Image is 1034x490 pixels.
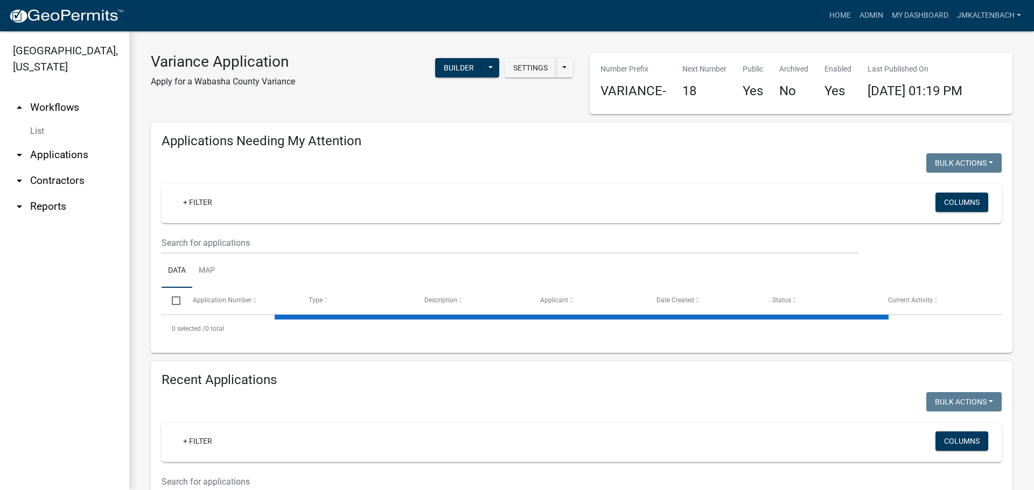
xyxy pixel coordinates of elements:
[779,63,808,75] p: Archived
[953,5,1025,26] a: jmkaltenbach
[151,75,295,88] p: Apply for a Wabasha County Variance
[193,296,251,304] span: Application Number
[888,296,933,304] span: Current Activity
[162,315,1002,342] div: 0 total
[656,296,694,304] span: Date Created
[192,254,221,288] a: Map
[868,63,962,75] p: Last Published On
[162,254,192,288] a: Data
[600,63,666,75] p: Number Prefix
[13,148,26,161] i: arrow_drop_down
[309,296,323,304] span: Type
[151,53,295,71] h3: Variance Application
[182,288,298,314] datatable-header-cell: Application Number
[855,5,888,26] a: Admin
[174,431,221,451] a: + Filter
[435,58,483,77] button: Builder
[825,63,851,75] p: Enabled
[743,63,763,75] p: Public
[424,296,457,304] span: Description
[414,288,530,314] datatable-header-cell: Description
[600,83,666,99] h4: VARIANCE-
[825,83,851,99] h4: Yes
[162,372,1002,388] h4: Recent Applications
[13,174,26,187] i: arrow_drop_down
[682,63,726,75] p: Next Number
[888,5,953,26] a: My Dashboard
[825,5,855,26] a: Home
[162,133,1002,149] h4: Applications Needing My Attention
[935,431,988,451] button: Columns
[530,288,646,314] datatable-header-cell: Applicant
[682,83,726,99] h4: 18
[174,193,221,212] a: + Filter
[878,288,994,314] datatable-header-cell: Current Activity
[162,288,182,314] datatable-header-cell: Select
[13,200,26,213] i: arrow_drop_down
[540,296,568,304] span: Applicant
[298,288,414,314] datatable-header-cell: Type
[505,58,556,77] button: Settings
[646,288,761,314] datatable-header-cell: Date Created
[743,83,763,99] h4: Yes
[926,392,1002,411] button: Bulk Actions
[935,193,988,212] button: Columns
[772,296,791,304] span: Status
[13,101,26,114] i: arrow_drop_up
[779,83,808,99] h4: No
[172,325,205,332] span: 0 selected /
[162,232,859,254] input: Search for applications
[868,83,962,98] span: [DATE] 01:19 PM
[762,288,878,314] datatable-header-cell: Status
[926,153,1002,173] button: Bulk Actions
